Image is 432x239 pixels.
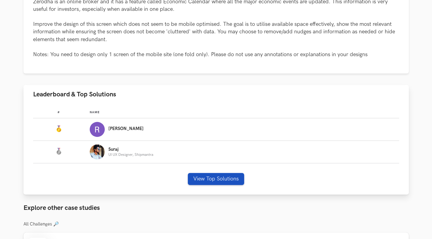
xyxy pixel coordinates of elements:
h3: Explore other case studies [23,204,409,212]
h3: All Challenges 🔎 [23,222,409,227]
span: Name [90,110,100,114]
button: View Top Solutions [188,173,244,185]
button: Leaderboard & Top Solutions [23,85,409,104]
img: Silver Medal [55,148,62,155]
div: Leaderboard & Top Solutions [23,104,409,195]
p: [PERSON_NAME] [108,126,144,131]
p: UI UX Designer, Shipmantra [108,153,153,157]
img: Profile photo [90,122,105,137]
span: # [57,110,60,114]
span: Leaderboard & Top Solutions [33,90,116,98]
p: Suraj [108,147,153,152]
img: Gold Medal [55,125,62,132]
table: Leaderboard [33,106,399,163]
img: Profile photo [90,144,105,159]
